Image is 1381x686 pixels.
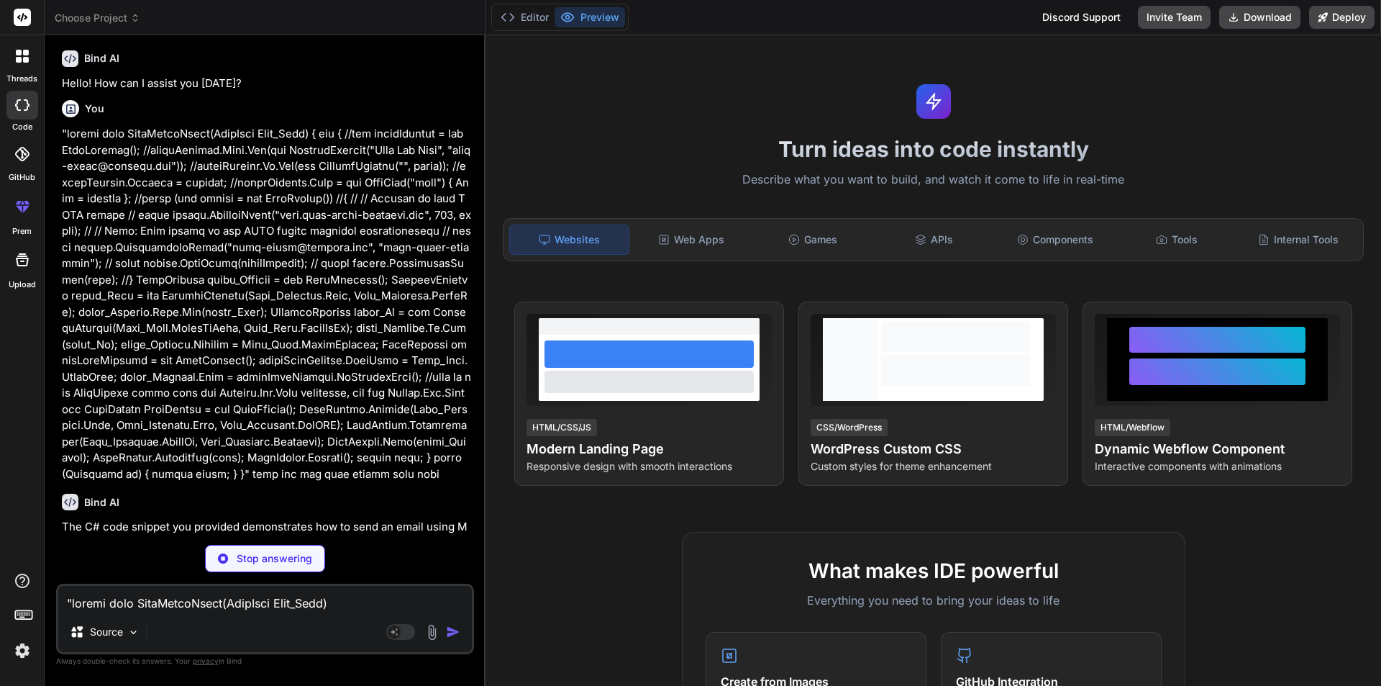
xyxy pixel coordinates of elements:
span: Choose Project [55,11,140,25]
div: Games [754,225,872,255]
label: GitHub [9,171,35,184]
div: Web Apps [632,225,751,255]
label: code [12,121,32,133]
img: icon [446,625,460,639]
p: The C# code snippet you provided demonstrates how to send an email using MailKit, and it already ... [62,519,471,571]
h6: You [85,101,104,116]
p: Everything you need to bring your ideas to life [706,592,1162,609]
button: Download [1219,6,1300,29]
p: Source [90,625,123,639]
p: Always double-check its answers. Your in Bind [56,654,474,668]
p: Hello! How can I assist you [DATE]? [62,76,471,92]
h1: Turn ideas into code instantly [494,136,1372,162]
h4: Modern Landing Page [527,439,772,459]
div: HTML/Webflow [1095,419,1170,436]
h6: Bind AI [84,51,119,66]
label: prem [12,225,32,238]
div: Components [996,225,1115,255]
img: Pick Models [127,626,140,638]
h4: Dynamic Webflow Component [1095,439,1340,459]
h6: Bind AI [84,495,119,510]
p: Stop answering [237,551,312,566]
h4: WordPress Custom CSS [811,439,1056,459]
h2: What makes IDE powerful [706,556,1162,586]
div: CSS/WordPress [811,419,888,436]
img: settings [10,638,35,663]
p: Custom styles for theme enhancement [811,459,1056,474]
p: Responsive design with smooth interactions [527,459,772,474]
p: Describe what you want to build, and watch it come to life in real-time [494,171,1372,189]
button: Editor [495,7,555,27]
div: Websites [509,225,629,255]
div: Tools [1118,225,1236,255]
label: threads [6,73,37,85]
p: Interactive components with animations [1095,459,1340,474]
p: "loremi dolo SitaMetcoNsect(AdipIsci Elit_Sedd) { eiu { //tem incidIduntut = lab EtdoLoremag(); /... [62,126,471,482]
div: APIs [875,225,993,255]
div: HTML/CSS/JS [527,419,597,436]
img: attachment [424,624,440,641]
button: Deploy [1309,6,1375,29]
div: Discord Support [1034,6,1129,29]
div: Internal Tools [1239,225,1357,255]
button: Invite Team [1138,6,1211,29]
button: Preview [555,7,625,27]
label: Upload [9,279,36,291]
span: privacy [193,656,219,665]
